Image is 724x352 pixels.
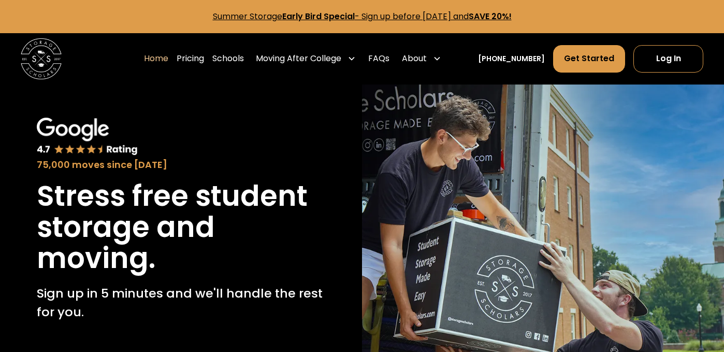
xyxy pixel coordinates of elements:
[553,45,625,73] a: Get Started
[398,45,445,74] div: About
[37,158,325,172] div: 75,000 moves since [DATE]
[402,52,427,65] div: About
[252,45,360,74] div: Moving After College
[177,45,204,74] a: Pricing
[212,45,244,74] a: Schools
[37,284,325,321] p: Sign up in 5 minutes and we'll handle the rest for you.
[37,180,325,274] h1: Stress free student storage and moving.
[282,10,355,22] strong: Early Bird Special
[256,52,341,65] div: Moving After College
[21,38,62,80] img: Storage Scholars main logo
[633,45,703,73] a: Log In
[368,45,389,74] a: FAQs
[144,45,168,74] a: Home
[469,10,512,22] strong: SAVE 20%!
[213,10,512,22] a: Summer StorageEarly Bird Special- Sign up before [DATE] andSAVE 20%!
[478,53,545,64] a: [PHONE_NUMBER]
[37,118,138,157] img: Google 4.7 star rating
